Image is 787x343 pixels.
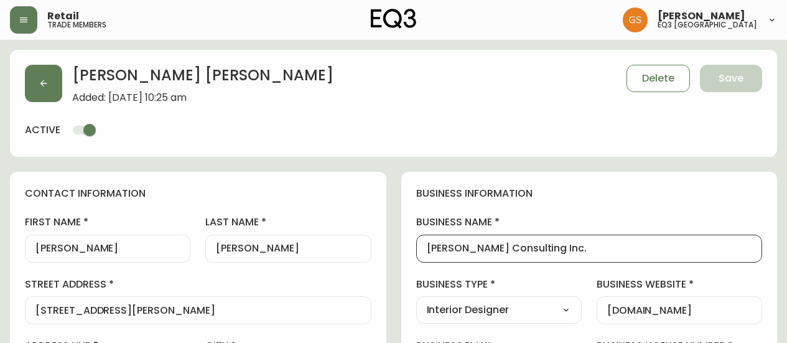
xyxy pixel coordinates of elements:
h2: [PERSON_NAME] [PERSON_NAME] [72,65,333,92]
span: Retail [47,11,79,21]
h5: trade members [47,21,106,29]
span: Delete [642,72,674,85]
label: street address [25,278,371,291]
label: business name [416,215,763,229]
span: Added: [DATE] 10:25 am [72,92,333,103]
input: https://www.designshop.com [607,304,752,316]
h5: eq3 [GEOGRAPHIC_DATA] [658,21,757,29]
h4: active [25,123,60,137]
img: logo [371,9,417,29]
label: first name [25,215,190,229]
button: Delete [626,65,690,92]
h4: business information [416,187,763,200]
h4: contact information [25,187,371,200]
span: [PERSON_NAME] [658,11,745,21]
label: business website [597,278,762,291]
label: business type [416,278,582,291]
label: last name [205,215,371,229]
img: 6b403d9c54a9a0c30f681d41f5fc2571 [623,7,648,32]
